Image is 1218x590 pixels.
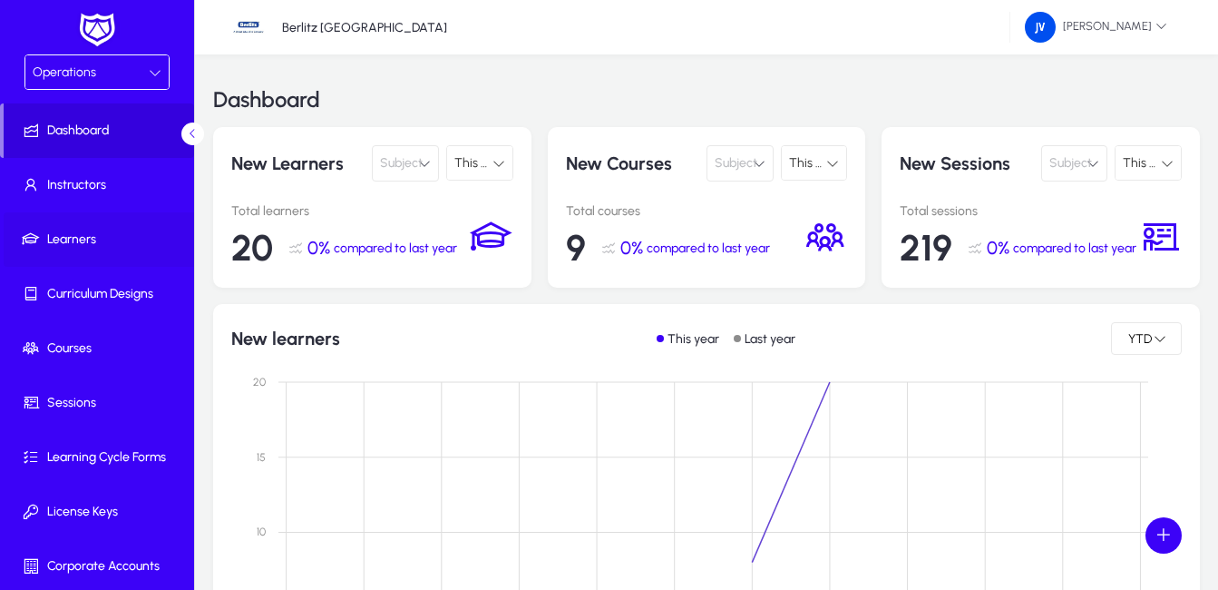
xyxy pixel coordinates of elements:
p: Total courses [566,203,804,219]
span: Subject [1049,145,1092,182]
p: Total learners [231,203,470,219]
img: 34.jpg [231,10,266,44]
span: This Year [789,155,841,171]
span: 20 [231,226,273,270]
a: Instructors [4,158,198,212]
span: 0% [307,237,330,259]
a: Courses [4,321,198,376]
span: Corporate Accounts [4,557,198,575]
span: Operations [33,64,96,80]
span: This Year [454,155,506,171]
a: License Keys [4,485,198,539]
button: YTD [1111,322,1182,355]
span: compared to last year [647,241,770,256]
span: [PERSON_NAME] [1025,12,1167,43]
span: Instructors [4,176,198,194]
span: Subject [715,145,757,182]
a: Sessions [4,376,198,430]
span: YTD [1126,331,1154,347]
span: Curriculum Designs [4,285,198,303]
a: Curriculum Designs [4,267,198,321]
span: 0% [620,237,643,259]
span: This Year [1123,155,1174,171]
img: 162.png [1025,12,1056,43]
p: Total sessions [900,203,1138,219]
text: 20 [253,376,266,388]
h1: New learners [231,328,340,349]
span: Subject [380,145,423,182]
span: Sessions [4,394,198,412]
span: Learning Cycle Forms [4,448,198,467]
span: Dashboard [4,122,194,140]
span: License Keys [4,503,198,521]
text: 15 [257,451,266,464]
button: [PERSON_NAME] [1010,11,1182,44]
p: New Courses [566,145,699,182]
span: Courses [4,339,198,358]
span: Learners [4,231,198,249]
a: Learning Cycle Forms [4,430,198,485]
p: This year [667,331,719,347]
p: Berlitz [GEOGRAPHIC_DATA] [282,20,447,35]
p: New Sessions [900,145,1033,182]
p: New Learners [231,145,365,182]
span: 0% [987,237,1009,259]
h3: Dashboard [213,89,320,111]
text: 10 [257,526,266,538]
span: compared to last year [1013,241,1136,256]
img: white-logo.png [74,11,120,49]
a: Learners [4,212,198,267]
span: 219 [900,226,952,270]
p: Last year [745,331,795,347]
span: 9 [566,226,586,270]
span: compared to last year [334,241,457,256]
